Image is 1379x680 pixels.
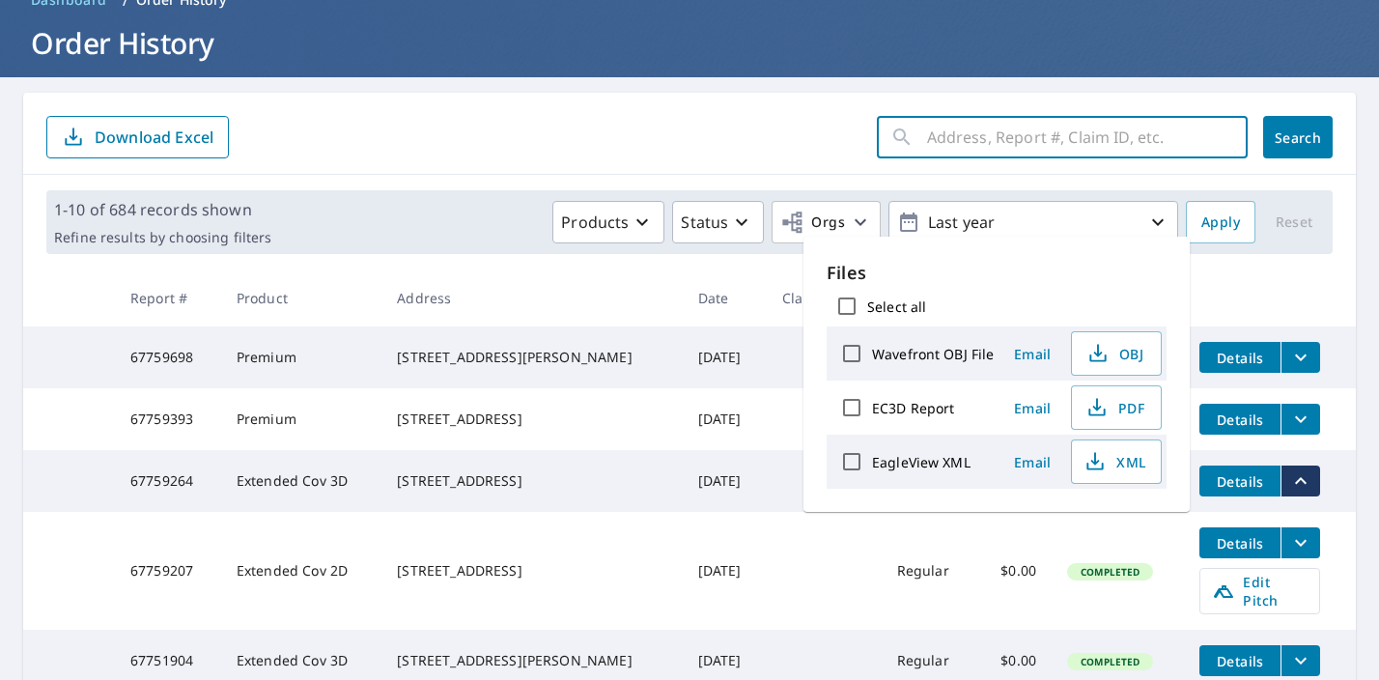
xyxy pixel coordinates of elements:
[1009,453,1055,471] span: Email
[561,211,629,234] p: Products
[54,229,271,246] p: Refine results by choosing filters
[95,127,213,148] p: Download Excel
[115,512,221,630] td: 67759207
[927,110,1248,164] input: Address, Report #, Claim ID, etc.
[397,651,666,670] div: [STREET_ADDRESS][PERSON_NAME]
[1069,655,1151,668] span: Completed
[397,410,666,429] div: [STREET_ADDRESS]
[1280,342,1320,373] button: filesDropdownBtn-67759698
[115,388,221,450] td: 67759393
[1069,565,1151,579] span: Completed
[397,561,666,581] div: [STREET_ADDRESS]
[683,512,767,630] td: [DATE]
[882,512,977,630] td: Regular
[827,260,1167,286] p: Files
[1186,201,1255,243] button: Apply
[115,269,221,326] th: Report #
[872,345,994,363] label: Wavefront OBJ File
[1001,393,1063,423] button: Email
[920,206,1146,240] p: Last year
[872,453,971,471] label: EagleView XML
[672,201,764,243] button: Status
[1199,404,1280,435] button: detailsBtn-67759393
[115,450,221,512] td: 67759264
[1071,439,1162,484] button: XML
[1199,645,1280,676] button: detailsBtn-67751904
[221,512,381,630] td: Extended Cov 2D
[46,116,229,158] button: Download Excel
[552,201,664,243] button: Products
[867,297,926,316] label: Select all
[681,211,728,234] p: Status
[1211,534,1269,552] span: Details
[1263,116,1333,158] button: Search
[888,201,1178,243] button: Last year
[1009,345,1055,363] span: Email
[1211,411,1269,429] span: Details
[683,269,767,326] th: Date
[1001,339,1063,369] button: Email
[54,198,271,221] p: 1-10 of 684 records shown
[1280,645,1320,676] button: filesDropdownBtn-67751904
[780,211,845,235] span: Orgs
[683,450,767,512] td: [DATE]
[1071,331,1162,376] button: OBJ
[221,450,381,512] td: Extended Cov 3D
[683,388,767,450] td: [DATE]
[772,201,881,243] button: Orgs
[1211,472,1269,491] span: Details
[1009,399,1055,417] span: Email
[872,399,954,417] label: EC3D Report
[1083,450,1145,473] span: XML
[1199,568,1320,614] a: Edit Pitch
[1083,396,1145,419] span: PDF
[683,326,767,388] td: [DATE]
[976,512,1052,630] td: $0.00
[115,326,221,388] td: 67759698
[397,471,666,491] div: [STREET_ADDRESS]
[1279,128,1317,147] span: Search
[1280,527,1320,558] button: filesDropdownBtn-67759207
[1211,349,1269,367] span: Details
[381,269,682,326] th: Address
[1199,342,1280,373] button: detailsBtn-67759698
[1201,211,1240,235] span: Apply
[221,269,381,326] th: Product
[221,326,381,388] td: Premium
[1212,573,1308,609] span: Edit Pitch
[23,23,1356,63] h1: Order History
[1211,652,1269,670] span: Details
[1071,385,1162,430] button: PDF
[767,269,882,326] th: Claim ID
[1001,447,1063,477] button: Email
[1083,342,1145,365] span: OBJ
[397,348,666,367] div: [STREET_ADDRESS][PERSON_NAME]
[1199,466,1280,496] button: detailsBtn-67759264
[1199,527,1280,558] button: detailsBtn-67759207
[1280,466,1320,496] button: filesDropdownBtn-67759264
[221,388,381,450] td: Premium
[1280,404,1320,435] button: filesDropdownBtn-67759393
